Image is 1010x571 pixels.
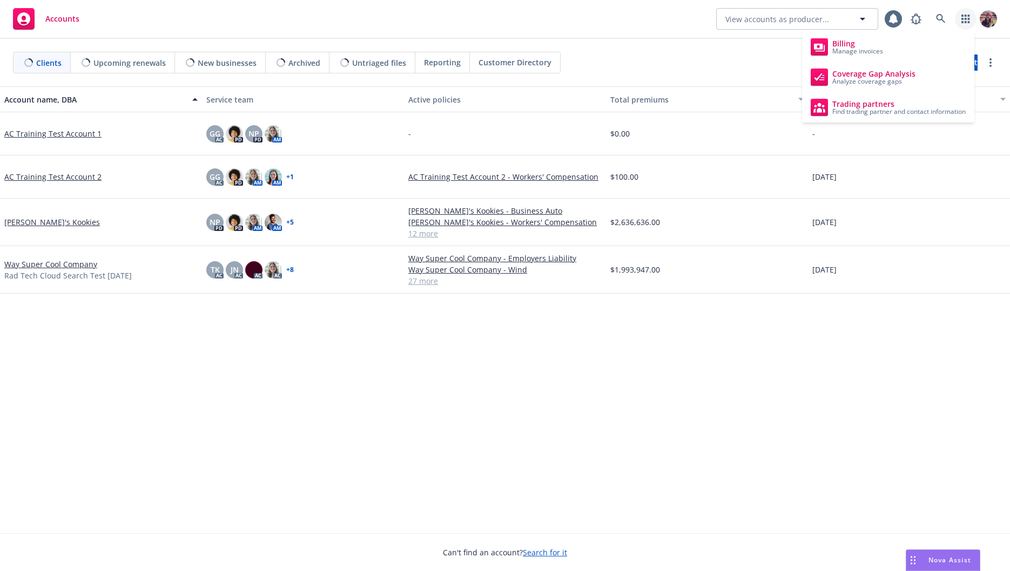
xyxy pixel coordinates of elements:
a: Search [930,8,952,30]
img: photo [265,261,282,278]
button: Total premiums [606,86,808,112]
button: Service team [202,86,404,112]
img: photo [226,168,243,186]
div: Account name, DBA [4,94,186,105]
a: [PERSON_NAME]'s Kookies [4,216,100,228]
a: Billing [806,34,970,60]
a: + 5 [286,219,294,226]
div: Service team [206,94,400,105]
div: Total premiums [610,94,792,105]
span: [DATE] [812,216,837,228]
span: Reporting [424,57,461,68]
span: [DATE] [812,171,837,182]
a: Trading partners [806,94,970,120]
img: photo [226,214,243,231]
a: + 1 [286,174,294,180]
span: Archived [288,57,320,69]
span: GG [210,128,220,139]
span: Clients [36,57,62,69]
a: 12 more [408,228,602,239]
span: TK [211,264,220,275]
span: JN [231,264,239,275]
a: [PERSON_NAME]'s Kookies - Business Auto [408,205,602,216]
span: New businesses [198,57,257,69]
img: photo [265,168,282,186]
span: Nova Assist [928,555,971,565]
a: [PERSON_NAME]'s Kookies - Workers' Compensation [408,216,602,228]
button: Nova Assist [906,549,980,571]
a: Way Super Cool Company [4,259,97,270]
a: Switch app [955,8,977,30]
span: [DATE] [812,264,837,275]
span: NP [210,216,220,228]
span: Analyze coverage gaps [832,78,915,85]
div: Active policies [408,94,602,105]
a: + 8 [286,267,294,273]
img: photo [265,214,282,231]
a: AC Training Test Account 1 [4,128,102,139]
span: Customer Directory [479,57,551,68]
span: $2,636,636.00 [610,216,660,228]
span: Untriaged files [352,57,406,69]
a: Way Super Cool Company - Wind [408,264,602,275]
span: Manage invoices [832,48,883,55]
a: AC Training Test Account 2 [4,171,102,182]
img: photo [245,261,262,278]
a: 27 more [408,275,602,287]
span: Find trading partner and contact information [832,108,966,115]
img: photo [265,125,282,142]
span: Coverage Gap Analysis [832,70,915,78]
span: $1,993,947.00 [610,264,660,275]
span: Trading partners [832,100,966,108]
span: GG [210,171,220,182]
img: photo [245,214,262,231]
button: View accounts as producer... [716,8,878,30]
a: Way Super Cool Company - Employers Liability [408,253,602,264]
img: photo [245,168,262,186]
div: Drag to move [906,550,920,570]
a: more [984,56,997,69]
span: Upcoming renewals [93,57,166,69]
a: AC Training Test Account 2 - Workers' Compensation [408,171,602,182]
img: photo [226,125,243,142]
a: Coverage Gap Analysis [806,64,970,90]
span: View accounts as producer... [725,13,829,25]
span: $100.00 [610,171,638,182]
img: photo [980,10,997,28]
span: - [408,128,411,139]
button: Active policies [404,86,606,112]
a: Accounts [9,4,84,34]
a: Report a Bug [905,8,927,30]
span: NP [248,128,259,139]
a: Search for it [523,547,567,558]
span: Can't find an account? [443,547,567,558]
span: $0.00 [610,128,630,139]
span: Rad Tech Cloud Search Test [DATE] [4,270,132,281]
span: Billing [832,39,883,48]
span: Accounts [45,15,79,23]
span: - [812,128,815,139]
